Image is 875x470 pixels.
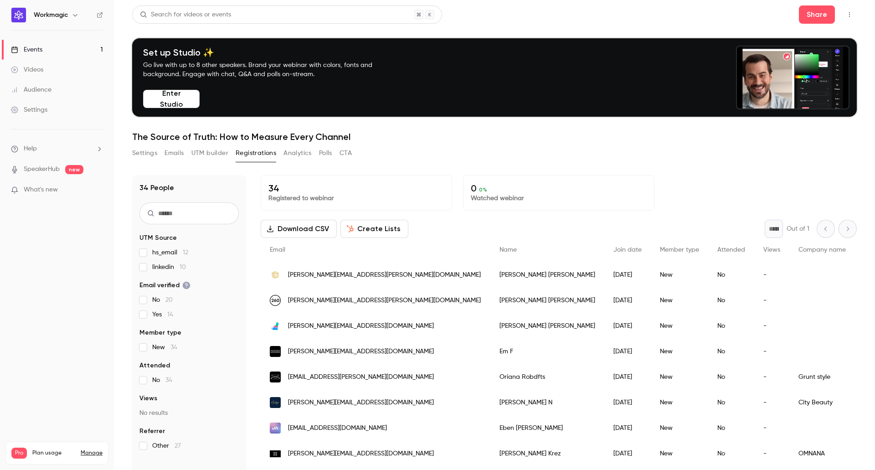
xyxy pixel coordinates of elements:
[165,297,173,303] span: 20
[651,262,708,288] div: New
[132,146,157,160] button: Settings
[152,441,181,450] span: Other
[143,47,394,58] h4: Set up Studio ✨
[651,441,708,466] div: New
[32,449,75,457] span: Plan usage
[170,344,177,351] span: 34
[490,441,604,466] div: [PERSON_NAME] Krez
[708,313,754,339] div: No
[152,310,173,319] span: Yes
[139,328,181,337] span: Member type
[660,247,699,253] span: Member type
[651,339,708,364] div: New
[268,183,444,194] p: 34
[81,449,103,457] a: Manage
[754,415,789,441] div: -
[139,233,239,450] section: facet-groups
[270,295,281,306] img: 260samplesale.com
[11,105,47,114] div: Settings
[24,185,58,195] span: What's new
[490,364,604,390] div: Oriana Robdfts
[708,441,754,466] div: No
[175,443,181,449] span: 27
[270,450,281,457] img: omnana.com
[152,263,186,272] span: linkedin
[139,394,157,403] span: Views
[261,220,337,238] button: Download CSV
[471,183,647,194] p: 0
[708,390,754,415] div: No
[288,424,387,433] span: [EMAIL_ADDRESS][DOMAIN_NAME]
[288,449,434,459] span: [PERSON_NAME][EMAIL_ADDRESS][DOMAIN_NAME]
[152,343,177,352] span: New
[288,296,481,305] span: [PERSON_NAME][EMAIL_ADDRESS][PERSON_NAME][DOMAIN_NAME]
[754,262,789,288] div: -
[490,288,604,313] div: [PERSON_NAME] [PERSON_NAME]
[167,311,173,318] span: 14
[183,249,188,256] span: 12
[651,390,708,415] div: New
[613,247,642,253] span: Join date
[754,313,789,339] div: -
[11,144,103,154] li: help-dropdown-opener
[651,288,708,313] div: New
[708,262,754,288] div: No
[798,247,846,253] span: Company name
[143,61,394,79] p: Go live with up to 8 other speakers. Brand your webinar with colors, fonts and background. Engage...
[708,364,754,390] div: No
[604,262,651,288] div: [DATE]
[288,372,434,382] span: [EMAIL_ADDRESS][PERSON_NAME][DOMAIN_NAME]
[139,281,190,290] span: Email verified
[288,398,434,408] span: [PERSON_NAME][EMAIL_ADDRESS][DOMAIN_NAME]
[471,194,647,203] p: Watched webinar
[11,448,27,459] span: Pro
[270,247,285,253] span: Email
[604,364,651,390] div: [DATE]
[152,295,173,305] span: No
[11,45,42,54] div: Events
[490,313,604,339] div: [PERSON_NAME] [PERSON_NAME]
[65,165,83,174] span: new
[191,146,228,160] button: UTM builder
[24,165,60,174] a: SpeakerHub
[651,415,708,441] div: New
[604,313,651,339] div: [DATE]
[490,390,604,415] div: [PERSON_NAME] N
[139,182,174,193] h1: 34 People
[152,248,188,257] span: hs_email
[708,339,754,364] div: No
[143,90,200,108] button: Enter Studio
[270,269,281,280] img: kindredbravely.com
[340,146,352,160] button: CTA
[139,427,165,436] span: Referrer
[604,415,651,441] div: [DATE]
[270,397,281,408] img: citybeauty.com
[24,144,37,154] span: Help
[11,8,26,22] img: Workmagic
[651,313,708,339] div: New
[34,10,68,20] h6: Workmagic
[499,247,517,253] span: Name
[152,376,172,385] span: No
[754,288,789,313] div: -
[165,377,172,383] span: 34
[490,415,604,441] div: Eben [PERSON_NAME]
[139,233,177,243] span: UTM Source
[754,364,789,390] div: -
[270,372,281,382] img: gruntstyle.com
[604,441,651,466] div: [DATE]
[479,186,487,193] span: 0 %
[754,390,789,415] div: -
[11,85,51,94] div: Audience
[799,5,835,24] button: Share
[319,146,332,160] button: Polls
[288,321,434,331] span: [PERSON_NAME][EMAIL_ADDRESS][DOMAIN_NAME]
[763,247,780,253] span: Views
[180,264,186,270] span: 10
[288,270,481,280] span: [PERSON_NAME][EMAIL_ADDRESS][PERSON_NAME][DOMAIN_NAME]
[651,364,708,390] div: New
[340,220,408,238] button: Create Lists
[717,247,745,253] span: Attended
[604,390,651,415] div: [DATE]
[288,347,434,356] span: [PERSON_NAME][EMAIL_ADDRESS][DOMAIN_NAME]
